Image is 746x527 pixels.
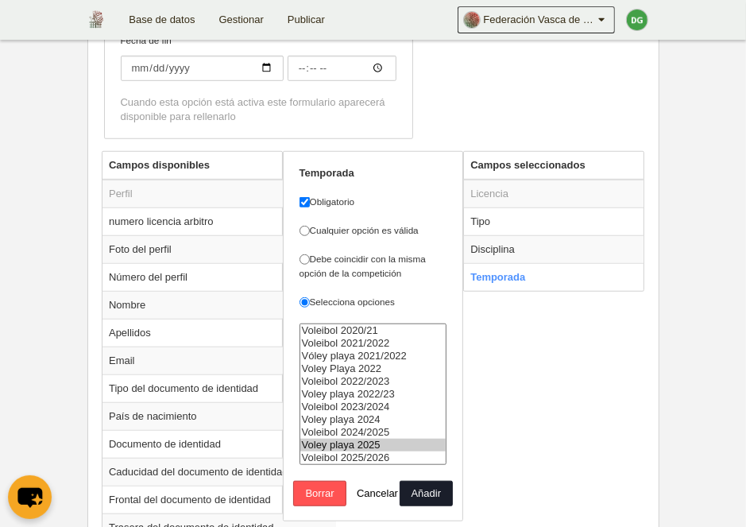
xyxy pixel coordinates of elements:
[300,324,446,337] option: Voleibol 2020/21
[300,413,446,426] option: Voley playa 2024
[102,486,336,513] td: Frontal del documento de identidad
[300,252,447,281] label: Debe coincidir con la misma opción de la competición
[300,297,310,308] input: Selecciona opciones
[102,152,336,180] th: Campos disponibles
[102,402,336,430] td: País de nacimiento
[121,56,284,81] input: Fecha de fin
[300,375,446,388] option: Voleibol 2022/2023
[293,481,346,506] button: Borrar
[102,207,336,235] td: numero licencia arbitro
[464,12,480,28] img: Oa2hBJ8rYK13.30x30.jpg
[458,6,615,33] a: Federación Vasca de Voleibol
[300,226,310,236] input: Cualquier opción es válida
[8,475,52,519] button: chat-button
[300,295,447,309] label: Selecciona opciones
[102,319,336,347] td: Apellidos
[87,10,104,29] img: Federación Vasca de Voleibol
[464,152,644,180] th: Campos seleccionados
[288,56,396,81] input: Fecha de fin
[400,481,453,506] button: Añadir
[300,362,446,375] option: Voley Playa 2022
[102,374,336,402] td: Tipo del documento de identidad
[300,350,446,362] option: Vóley playa 2021/2022
[484,12,595,28] span: Federación Vasca de Voleibol
[627,10,647,30] img: c2l6ZT0zMHgzMCZmcz05JnRleHQ9REcmYmc9NDNhMDQ3.png
[300,337,446,350] option: Voleibol 2021/2022
[300,223,447,238] label: Cualquier opción es válida
[300,451,446,464] option: Voleibol 2025/2026
[102,180,336,208] td: Perfil
[102,235,336,263] td: Foto del perfil
[300,197,310,207] input: Obligatorio
[102,347,336,374] td: Email
[102,458,336,486] td: Caducidad del documento de identidad
[346,481,400,506] button: Cancelar
[464,235,644,263] td: Disciplina
[300,439,446,451] option: Voley playa 2025
[464,207,644,235] td: Tipo
[300,254,310,265] input: Debe coincidir con la misma opción de la competición
[464,263,644,291] td: Temporada
[121,33,396,81] label: Fecha de fin
[300,401,446,413] option: Voleibol 2023/2024
[102,430,336,458] td: Documento de identidad
[300,388,446,401] option: Voley playa 2022/23
[300,195,447,209] label: Obligatorio
[102,291,336,319] td: Nombre
[464,180,644,208] td: Licencia
[121,95,396,124] div: Cuando esta opción está activa este formulario aparecerá disponible para rellenarlo
[300,426,446,439] option: Voleibol 2024/2025
[300,167,354,179] strong: Temporada
[102,263,336,291] td: Número del perfil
